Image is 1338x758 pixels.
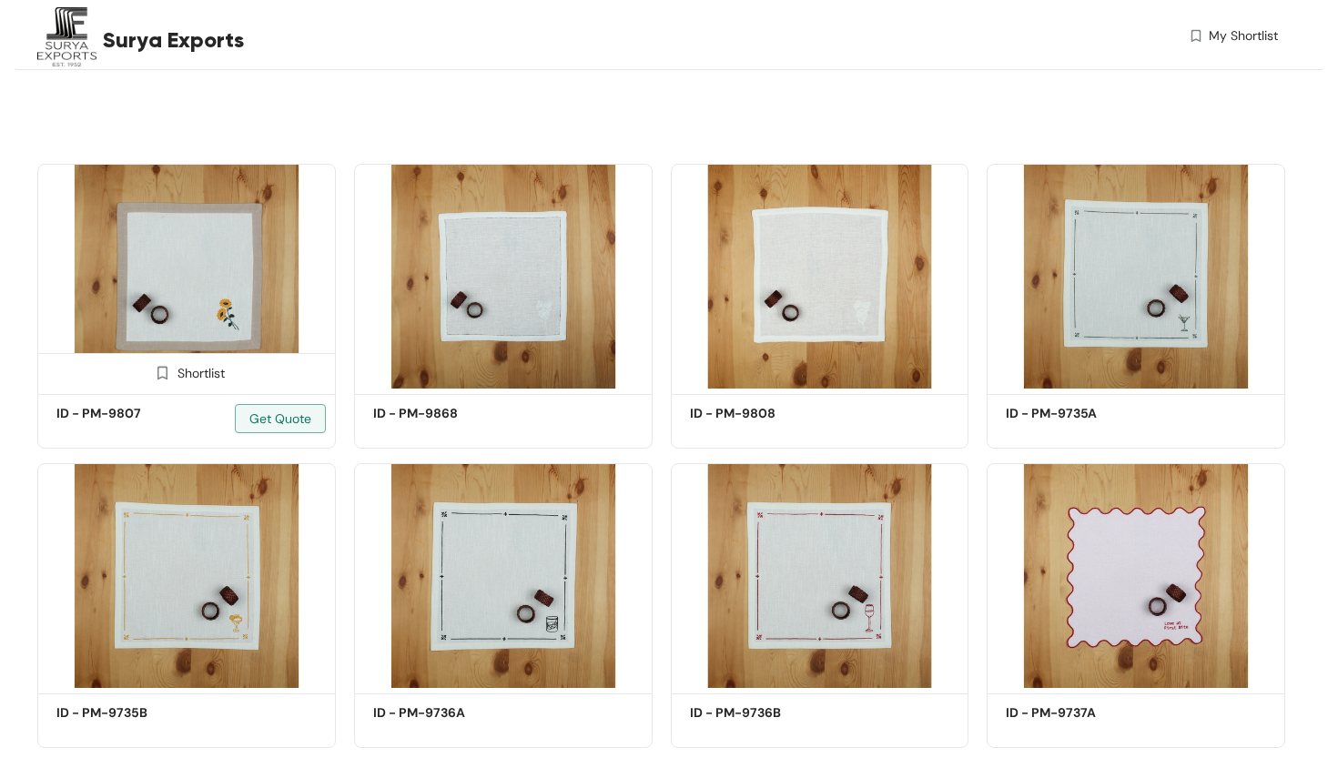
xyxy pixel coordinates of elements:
[373,404,528,423] h5: ID - PM-9868
[235,404,326,433] button: Get Quote
[1006,404,1161,423] h5: ID - PM-9735A
[354,463,653,688] img: d90751f0-a825-4591-be10-cb7f6939c66c
[103,24,244,56] span: Surya Exports
[37,463,336,688] img: b470ae22-d483-414e-8ada-7cdcbce5808b
[56,404,211,423] h5: ID - PM-9807
[373,703,528,723] h5: ID - PM-9736A
[354,164,653,389] img: 89248788-93a8-4d61-aae5-78aaef392dfc
[671,463,969,688] img: 22ca955e-b785-4f9b-be30-f3c3997539a7
[1209,26,1278,45] span: My Shortlist
[56,703,211,723] h5: ID - PM-9735B
[671,164,969,389] img: 83185f0d-dd9d-47c8-9b41-f51b141c7266
[37,7,96,66] img: Buyer Portal
[148,363,225,380] div: Shortlist
[690,404,845,423] h5: ID - PM-9808
[1188,26,1204,45] img: wishlist
[37,164,336,389] img: 0afd236f-0af6-4309-b00a-fa3388330609
[249,409,311,429] span: Get Quote
[987,164,1285,389] img: 253447c6-517f-46af-892b-be177c4c3125
[690,703,845,723] h5: ID - PM-9736B
[1006,703,1161,723] h5: ID - PM-9737A
[987,463,1285,688] img: 7ab78ee4-d023-4ba3-9fb5-af308a1d84c2
[154,364,171,381] img: Shortlist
